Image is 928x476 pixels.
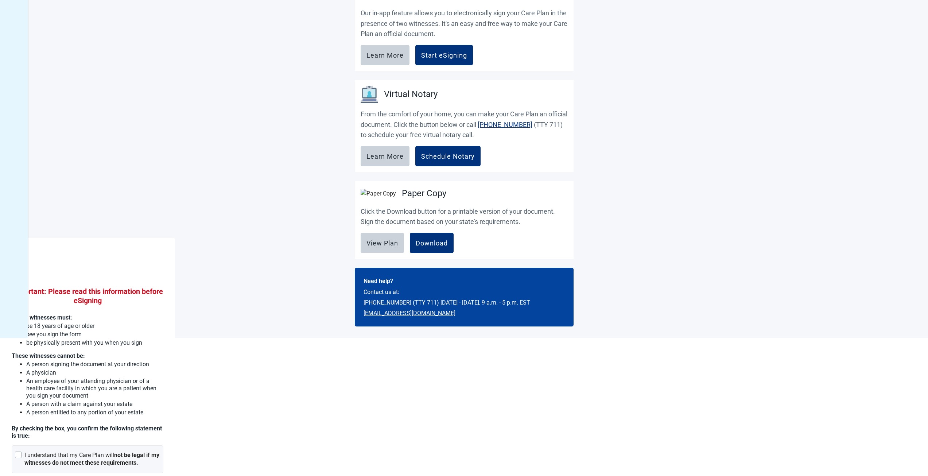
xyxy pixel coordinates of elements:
button: View Plan [361,233,404,253]
button: Learn More [361,45,409,65]
p: By checking the box, you confirm the following statement is true : [12,425,163,440]
p: These witnesses must: [12,314,163,321]
p: see you sign the form [26,331,163,338]
p: A person with a claim against your estate [26,400,163,408]
p: [PHONE_NUMBER] (TTY 711) [DATE] - [DATE], 9 a.m. - 5 p.m. EST [364,298,565,307]
button: Download [410,233,454,253]
p: From the comfort of your home, you can make your Care Plan an official document. Click the button... [361,109,568,140]
h2: Need help? [364,276,565,286]
button: Schedule Notary [415,146,481,166]
h3: Virtual Notary [384,88,438,101]
p: A person signing the document at your direction [26,361,163,368]
img: Paper Copy [361,189,396,198]
div: Download [416,239,448,247]
h2: Paper Copy [402,187,446,201]
p: Click the Download button for a printable version of your document. Sign the document based on yo... [361,206,568,227]
h2: Important: Please read this information before eSigning [12,287,163,305]
button: Learn More [361,146,409,166]
div: Start eSigning [421,51,467,59]
p: Our in-app feature allows you to electronically sign your Care Plan in the presence of two witnes... [361,8,568,39]
p: Contact us at: [364,287,565,297]
p: be 18 years of age or older [26,322,163,330]
img: Virtual Notary [361,86,378,103]
div: I understand that my Care Plan will [24,452,160,467]
p: An employee of your attending physician or of a health care facility in which you are a patient w... [26,378,163,399]
div: View Plan [366,239,398,247]
a: [PHONE_NUMBER] [478,121,532,128]
button: Start eSigning [415,45,473,65]
div: Learn More [366,51,404,59]
p: A physician [26,369,163,376]
a: [EMAIL_ADDRESS][DOMAIN_NAME] [364,310,455,317]
div: Schedule Notary [421,152,475,160]
div: Learn More [366,152,404,160]
p: be physically present with you when you sign [26,339,163,347]
strong: not be legal if my witnesses do not meet these requirements. [24,452,159,466]
p: A person entitled to any portion of your estate [26,409,163,416]
p: These witnesses cannot be: [12,352,163,360]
